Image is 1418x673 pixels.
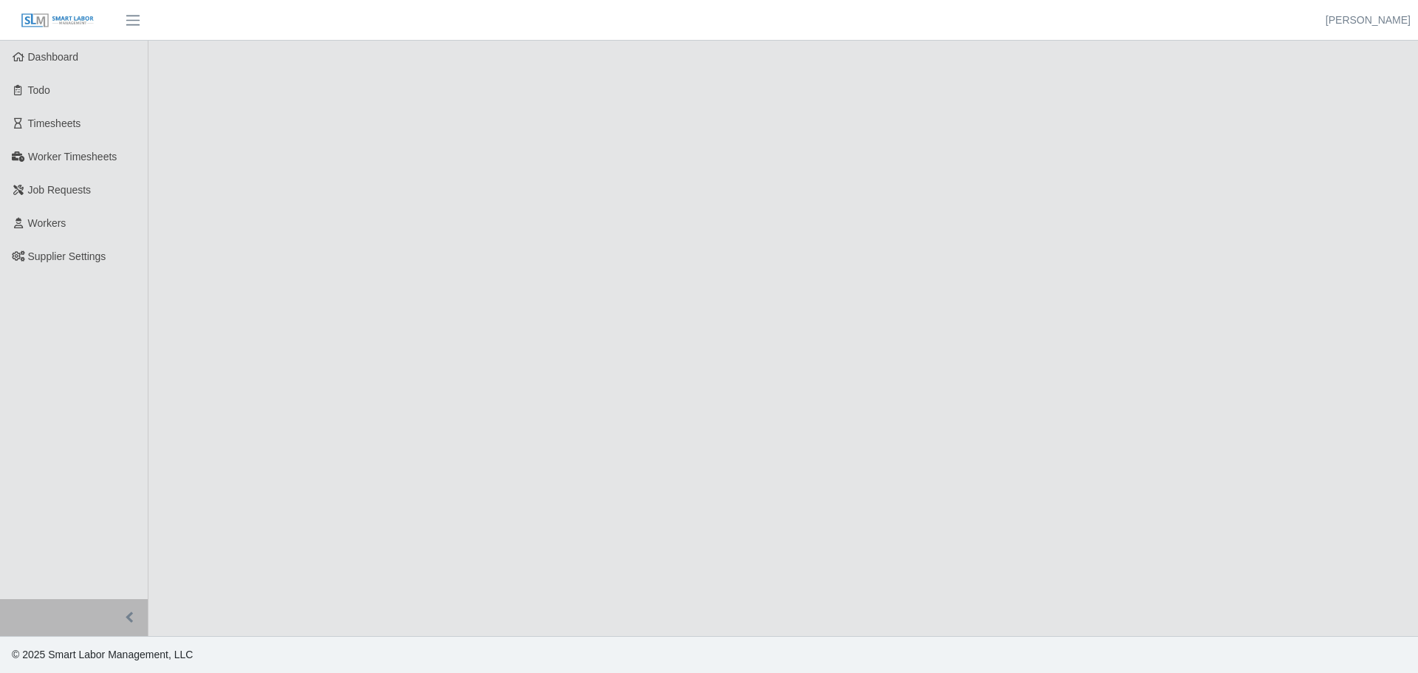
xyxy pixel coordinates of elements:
[28,51,79,63] span: Dashboard
[12,649,193,660] span: © 2025 Smart Labor Management, LLC
[28,117,81,129] span: Timesheets
[28,151,117,163] span: Worker Timesheets
[28,217,66,229] span: Workers
[1326,13,1411,28] a: [PERSON_NAME]
[28,184,92,196] span: Job Requests
[28,84,50,96] span: Todo
[21,13,95,29] img: SLM Logo
[28,250,106,262] span: Supplier Settings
